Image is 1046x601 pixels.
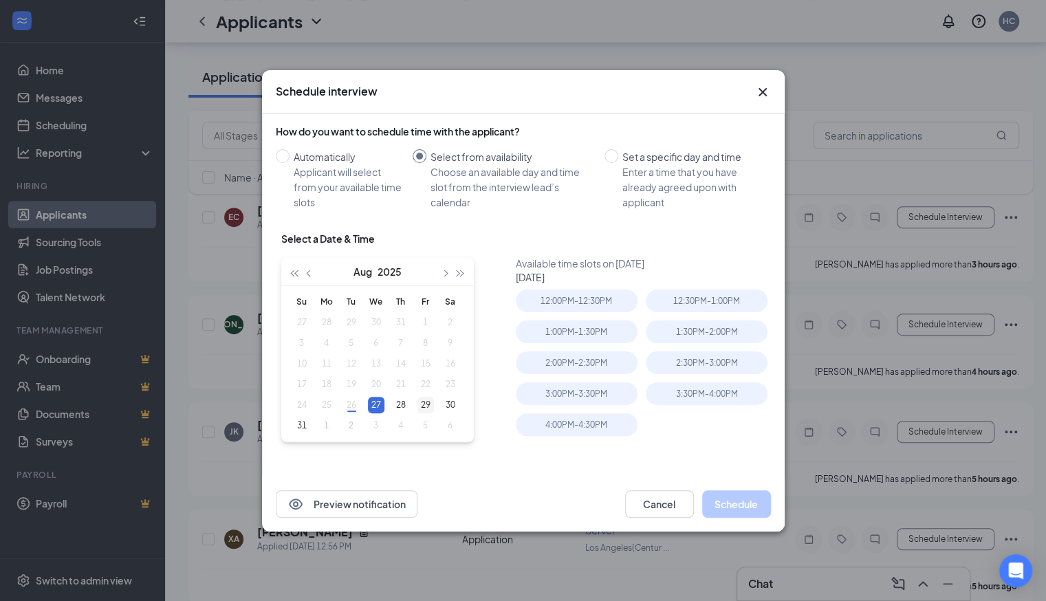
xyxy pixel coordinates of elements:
div: 1:30PM - 2:00PM [646,320,767,343]
div: 30 [442,397,459,413]
div: Open Intercom Messenger [999,554,1032,587]
div: 1 [318,417,335,434]
td: 2025-08-31 [290,415,314,436]
th: Su [290,292,314,312]
td: 2025-08-27 [364,395,389,415]
div: 28 [393,397,409,413]
div: Choose an available day and time slot from the interview lead’s calendar [431,164,593,210]
div: 2 [343,417,360,434]
th: Fr [413,292,438,312]
th: Th [389,292,413,312]
div: 29 [417,397,434,413]
button: EyePreview notification [276,490,417,518]
td: 2025-09-02 [339,415,364,436]
div: 2:00PM - 2:30PM [516,351,638,374]
td: 2025-08-28 [389,395,413,415]
div: Applicant will select from your available time slots [294,164,402,210]
div: 3:30PM - 4:00PM [646,382,767,405]
td: 2025-09-01 [314,415,339,436]
div: 12:00PM - 12:30PM [516,289,638,312]
div: 3:00PM - 3:30PM [516,382,638,405]
div: Enter a time that you have already agreed upon with applicant [622,164,760,210]
th: Mo [314,292,339,312]
div: 1:00PM - 1:30PM [516,320,638,343]
div: 2:30PM - 3:00PM [646,351,767,374]
svg: Cross [754,84,771,100]
svg: Eye [287,496,304,512]
th: Tu [339,292,364,312]
button: Aug [353,258,372,285]
div: 4:00PM - 4:30PM [516,413,638,436]
h3: Schedule interview [276,84,378,99]
div: How do you want to schedule time with the applicant? [276,124,771,138]
div: Available time slots on [DATE] [516,256,776,270]
button: 2025 [378,258,402,285]
td: 2025-08-29 [413,395,438,415]
button: Schedule [702,490,771,518]
button: Cancel [625,490,694,518]
div: Select a Date & Time [281,232,375,245]
th: Sa [438,292,463,312]
div: Automatically [294,149,402,164]
div: Select from availability [431,149,593,164]
th: We [364,292,389,312]
div: 12:30PM - 1:00PM [646,289,767,312]
button: Close [754,84,771,100]
td: 2025-08-30 [438,395,463,415]
div: 27 [368,397,384,413]
div: [DATE] [516,270,776,284]
div: 31 [294,417,310,434]
div: Set a specific day and time [622,149,760,164]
